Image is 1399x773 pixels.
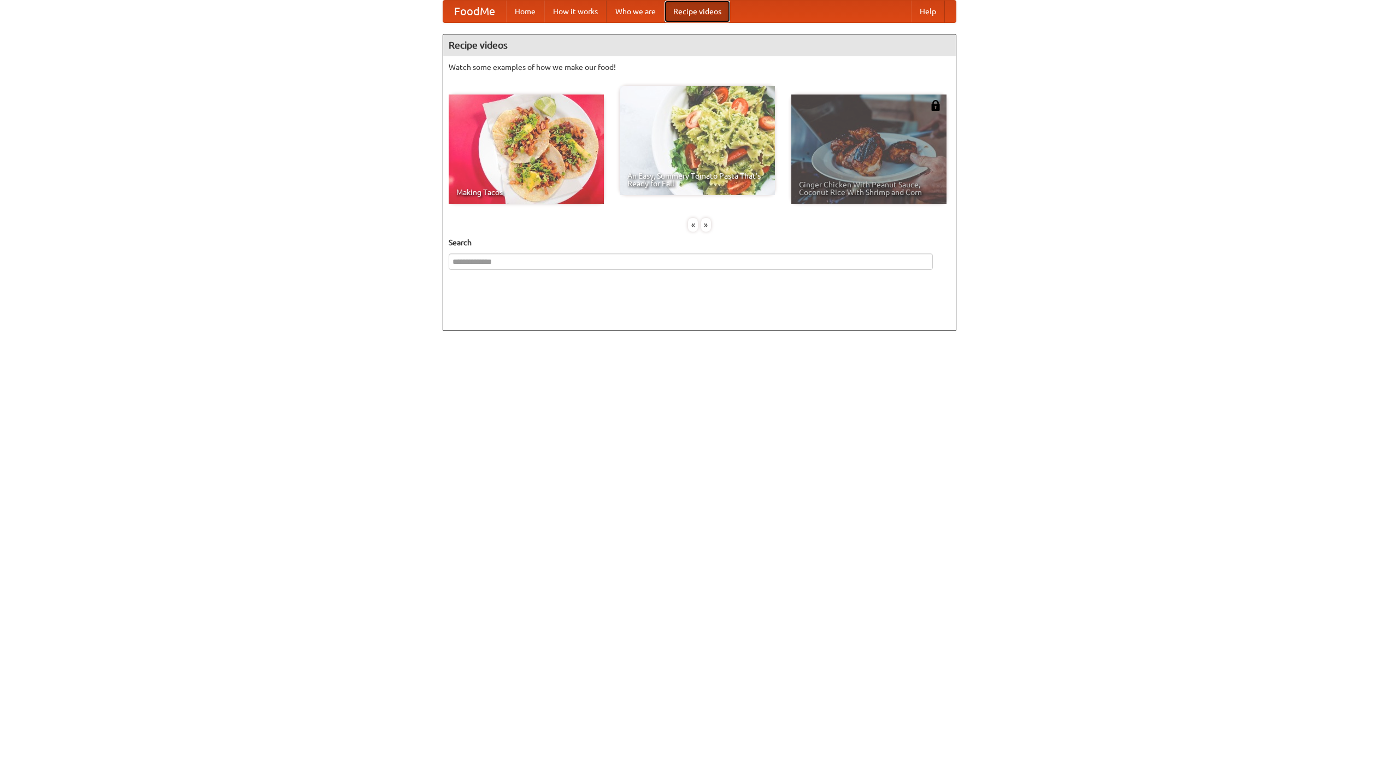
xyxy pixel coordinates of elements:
h5: Search [449,237,950,248]
img: 483408.png [930,100,941,111]
div: « [688,218,698,232]
a: An Easy, Summery Tomato Pasta That's Ready for Fall [620,86,775,195]
a: Recipe videos [665,1,730,22]
a: Help [911,1,945,22]
a: How it works [544,1,607,22]
span: An Easy, Summery Tomato Pasta That's Ready for Fall [627,172,767,187]
span: Making Tacos [456,188,596,196]
a: Making Tacos [449,95,604,204]
a: Who we are [607,1,665,22]
h4: Recipe videos [443,34,956,56]
a: FoodMe [443,1,506,22]
div: » [701,218,711,232]
p: Watch some examples of how we make our food! [449,62,950,73]
a: Home [506,1,544,22]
